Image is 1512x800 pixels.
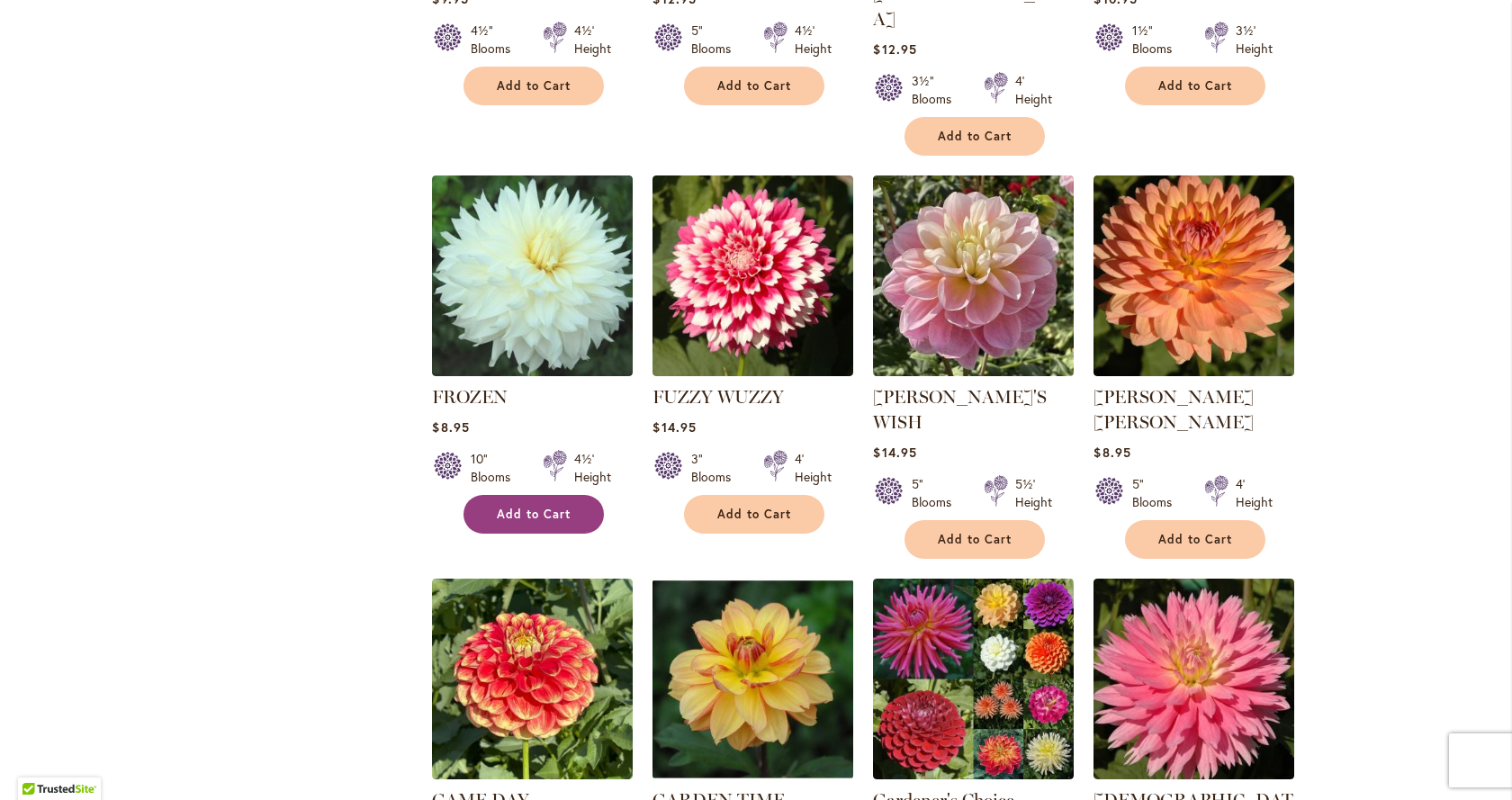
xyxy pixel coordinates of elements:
a: FROZEN [432,386,508,408]
a: [PERSON_NAME] [PERSON_NAME] [1093,386,1254,433]
button: Add to Cart [684,67,824,105]
img: FUZZY WUZZY [652,175,853,376]
img: Frozen [432,175,633,376]
a: [PERSON_NAME]'S WISH [873,386,1047,433]
a: GAME DAY [432,766,633,783]
div: 3½' Height [1236,22,1273,58]
div: 4½' Height [574,22,611,58]
span: Add to Cart [938,532,1012,547]
button: Add to Cart [904,117,1045,156]
span: Add to Cart [717,507,791,522]
img: Gabbie's Wish [873,175,1074,376]
img: GAME DAY [432,579,633,779]
span: Add to Cart [497,507,571,522]
span: $12.95 [873,40,916,58]
button: Add to Cart [463,495,604,534]
a: GAY PRINCESS [1093,766,1294,783]
a: GARDEN TIME [652,766,853,783]
div: 5" Blooms [1132,475,1183,511]
button: Add to Cart [463,67,604,105]
div: 4' Height [1015,72,1052,108]
img: GABRIELLE MARIE [1093,175,1294,376]
div: 5" Blooms [912,475,962,511]
a: Frozen [432,363,633,380]
img: GARDEN TIME [652,579,853,779]
img: GAY PRINCESS [1093,579,1294,779]
span: Add to Cart [497,78,571,94]
a: GABRIELLE MARIE [1093,363,1294,380]
button: Add to Cart [1125,520,1265,559]
span: Add to Cart [938,129,1012,144]
a: FUZZY WUZZY [652,363,853,380]
div: 5½' Height [1015,475,1052,511]
div: 10" Blooms [471,450,521,486]
button: Add to Cart [684,495,824,534]
a: Gardener's Choice Collection [873,766,1074,783]
span: $14.95 [873,444,916,461]
a: FUZZY WUZZY [652,386,784,408]
div: 3½" Blooms [912,72,962,108]
span: Add to Cart [717,78,791,94]
iframe: Launch Accessibility Center [13,736,64,787]
img: Gardener's Choice Collection [873,579,1074,779]
div: 4½' Height [795,22,832,58]
button: Add to Cart [904,520,1045,559]
span: Add to Cart [1158,78,1232,94]
div: 3" Blooms [691,450,742,486]
div: 4½" Blooms [471,22,521,58]
div: 5" Blooms [691,22,742,58]
button: Add to Cart [1125,67,1265,105]
span: $14.95 [652,418,696,436]
span: $8.95 [432,418,469,436]
div: 4½' Height [574,450,611,486]
div: 4' Height [1236,475,1273,511]
span: $8.95 [1093,444,1130,461]
a: Gabbie's Wish [873,363,1074,380]
div: 1½" Blooms [1132,22,1183,58]
span: Add to Cart [1158,532,1232,547]
div: 4' Height [795,450,832,486]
